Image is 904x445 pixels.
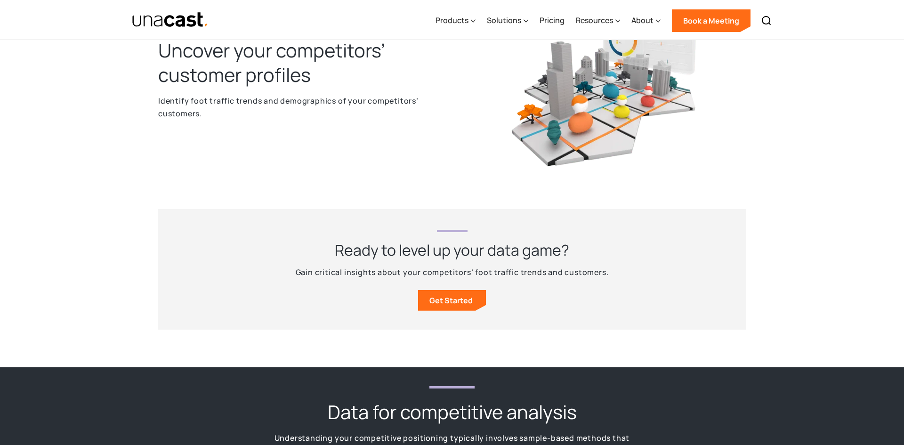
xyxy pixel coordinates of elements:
[436,15,468,26] div: Products
[487,15,521,26] div: Solutions
[487,1,528,40] div: Solutions
[158,95,441,120] p: Identify foot traffic trends and demographics of your competitors’ customers.
[296,266,609,279] p: Gain critical insights about your competitors’ foot traffic trends and customers.
[631,1,661,40] div: About
[510,1,699,168] img: Illustration - Rooted in data science
[631,15,654,26] div: About
[540,1,565,40] a: Pricing
[576,1,620,40] div: Resources
[328,400,577,424] h2: Data for competitive analysis
[335,240,569,260] h3: Ready to level up your data game?
[576,15,613,26] div: Resources
[158,38,441,87] h2: Uncover your competitors’ customer profiles
[761,15,772,26] img: Search icon
[436,1,476,40] div: Products
[132,12,209,28] a: home
[132,12,209,28] img: Unacast text logo
[418,290,486,311] a: Get Started
[672,9,751,32] a: Book a Meeting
